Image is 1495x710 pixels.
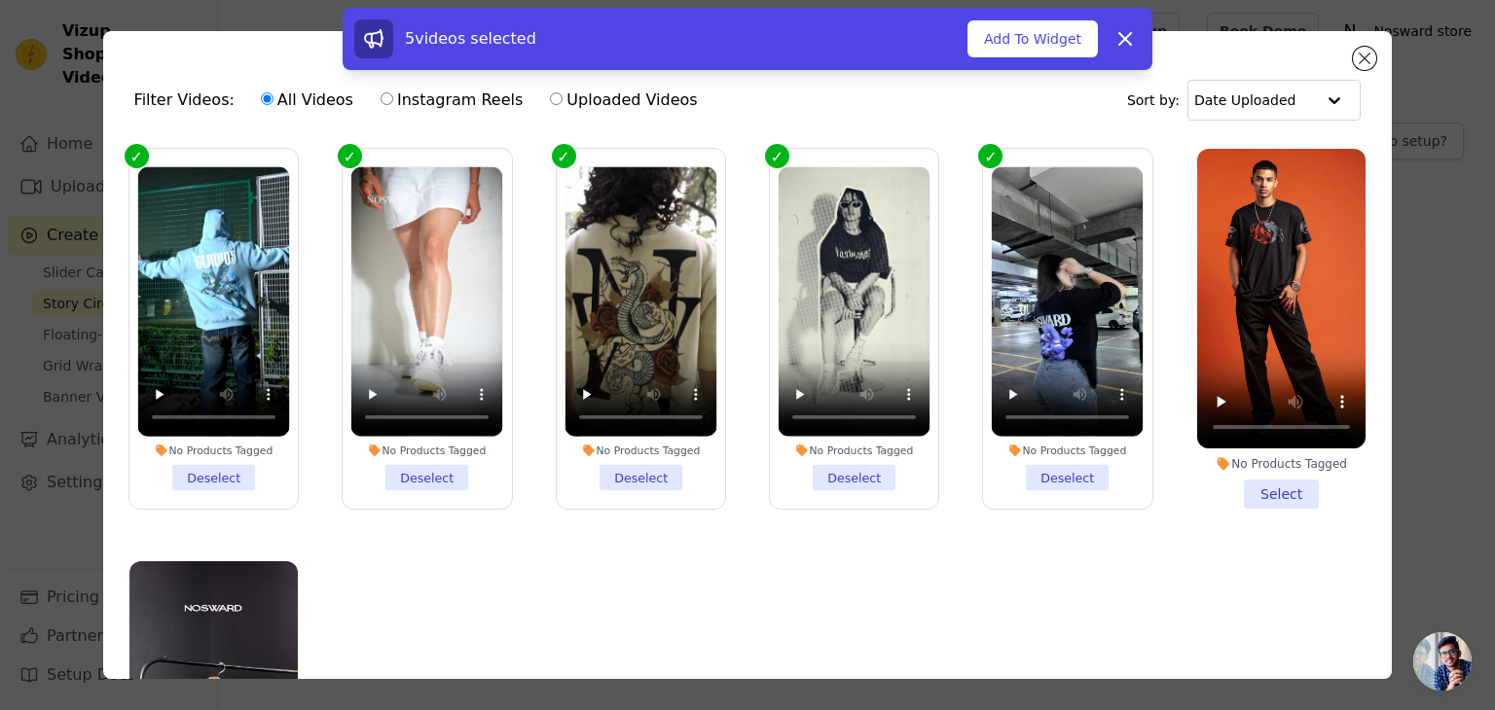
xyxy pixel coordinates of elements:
div: No Products Tagged [137,444,289,457]
div: No Products Tagged [992,444,1144,457]
div: No Products Tagged [779,444,930,457]
label: All Videos [260,88,354,113]
div: Sort by: [1127,80,1362,121]
div: No Products Tagged [1197,456,1366,472]
div: No Products Tagged [351,444,503,457]
div: No Products Tagged [565,444,716,457]
span: 5 videos selected [405,29,536,48]
div: Open chat [1413,632,1472,691]
label: Instagram Reels [380,88,524,113]
label: Uploaded Videos [549,88,698,113]
div: Filter Videos: [134,78,709,123]
button: Add To Widget [967,20,1098,57]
